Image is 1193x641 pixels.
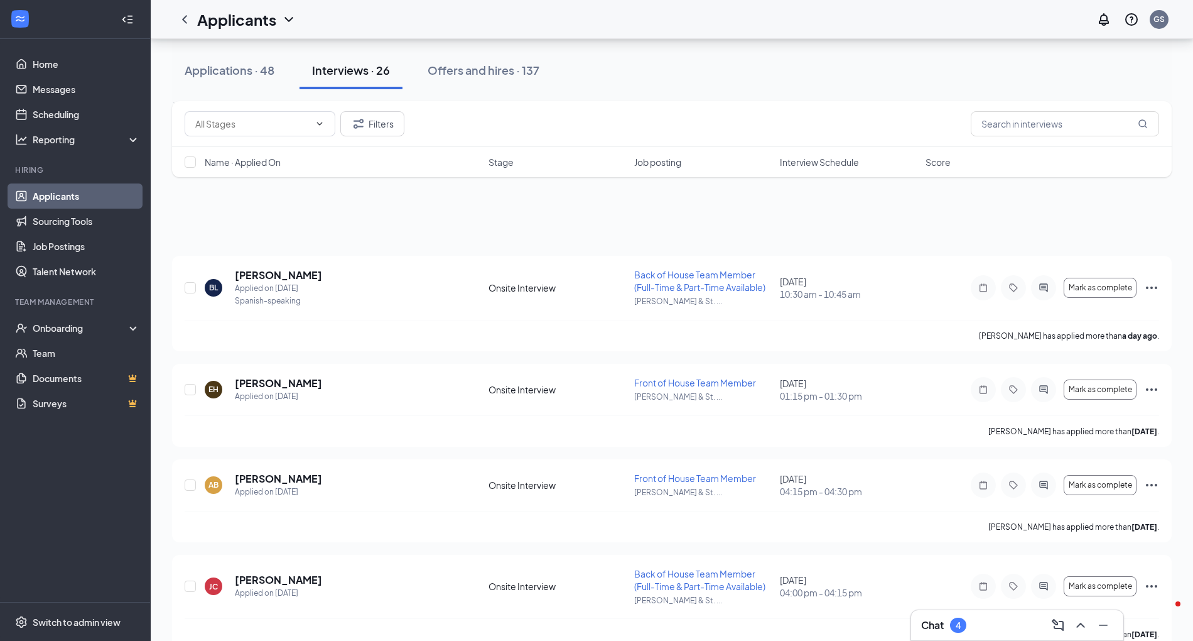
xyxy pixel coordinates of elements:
svg: UserCheck [15,322,28,334]
button: Minimize [1093,615,1113,635]
svg: ChevronUp [1073,618,1088,633]
div: Onsite Interview [489,580,627,593]
svg: Note [976,283,991,293]
p: [PERSON_NAME] has applied more than . [988,426,1159,437]
p: [PERSON_NAME] & St. ... [634,296,772,307]
p: [PERSON_NAME] & St. ... [634,487,772,498]
button: Filter Filters [340,111,404,136]
button: ChevronUp [1071,615,1091,635]
b: [DATE] [1131,522,1157,532]
p: [PERSON_NAME] has applied more than . [979,331,1159,341]
svg: MagnifyingGlass [1138,119,1148,129]
div: Applied on [DATE] [235,587,322,600]
span: Score [926,156,951,168]
a: Sourcing Tools [33,209,140,234]
div: Hiring [15,165,138,175]
span: Mark as complete [1069,385,1132,394]
span: 04:15 pm - 04:30 pm [780,485,918,498]
div: [DATE] [780,473,918,498]
a: Messages [33,77,140,102]
svg: Tag [1006,385,1021,395]
svg: WorkstreamLogo [14,13,26,25]
a: Talent Network [33,259,140,284]
h5: [PERSON_NAME] [235,268,322,282]
svg: ChevronDown [281,12,296,27]
svg: Analysis [15,133,28,146]
svg: ComposeMessage [1050,618,1066,633]
svg: ActiveChat [1036,581,1051,591]
h5: [PERSON_NAME] [235,573,322,587]
a: DocumentsCrown [33,366,140,391]
b: a day ago [1122,331,1157,341]
span: Stage [489,156,514,168]
div: Switch to admin view [33,616,121,628]
span: Back of House Team Member (Full-Time & Part-Time Available) [634,568,765,592]
svg: Tag [1006,283,1021,293]
div: Interviews · 26 [312,62,390,78]
h1: Applicants [197,9,276,30]
div: Onsite Interview [489,479,627,491]
button: Mark as complete [1064,380,1136,400]
svg: ActiveChat [1036,283,1051,293]
svg: Ellipses [1144,382,1159,397]
svg: ChevronDown [315,119,325,129]
div: [DATE] [780,377,918,402]
div: Spanish-speaking [235,295,322,307]
a: ChevronLeft [177,12,192,27]
div: Onboarding [33,322,129,334]
svg: Collapse [121,13,134,26]
span: Front of House Team Member [634,473,756,484]
div: Applied on [DATE] [235,390,322,403]
div: AB [208,479,219,490]
h3: Chat [921,618,944,632]
h5: [PERSON_NAME] [235,376,322,390]
p: [PERSON_NAME] has applied more than . [988,522,1159,532]
svg: ActiveChat [1036,385,1051,395]
div: GS [1153,14,1165,25]
svg: Tag [1006,480,1021,490]
span: Front of House Team Member [634,377,756,388]
div: Applied on [DATE] [235,486,322,498]
b: [DATE] [1131,427,1157,436]
a: Team [33,341,140,366]
div: Team Management [15,297,138,307]
input: All Stages [195,117,310,131]
a: SurveysCrown [33,391,140,416]
span: Job posting [634,156,681,168]
b: [DATE] [1131,630,1157,639]
div: Offers and hires · 137 [428,62,539,78]
svg: Ellipses [1144,478,1159,493]
button: ComposeMessage [1048,615,1068,635]
span: 10:30 am - 10:45 am [780,288,918,300]
div: EH [208,384,219,395]
svg: Settings [15,616,28,628]
div: [DATE] [780,275,918,300]
div: Onsite Interview [489,282,627,294]
button: Mark as complete [1064,576,1136,596]
span: Back of House Team Member (Full-Time & Part-Time Available) [634,269,765,293]
span: Mark as complete [1069,283,1132,292]
span: 04:00 pm - 04:15 pm [780,586,918,599]
p: [PERSON_NAME] & St. ... [634,595,772,606]
iframe: Intercom live chat [1150,598,1180,628]
a: Applicants [33,184,140,209]
svg: Tag [1006,581,1021,591]
svg: Notifications [1096,12,1111,27]
a: Scheduling [33,102,140,127]
svg: Filter [351,116,366,131]
span: Mark as complete [1069,582,1132,591]
p: [PERSON_NAME] & St. ... [634,392,772,402]
a: Home [33,52,140,77]
button: Mark as complete [1064,278,1136,298]
svg: Ellipses [1144,579,1159,594]
div: Applied on [DATE] [235,282,322,295]
svg: QuestionInfo [1124,12,1139,27]
div: JC [209,581,218,592]
span: Name · Applied On [205,156,281,168]
svg: Note [976,385,991,395]
div: Applications · 48 [185,62,274,78]
svg: Ellipses [1144,280,1159,295]
h5: [PERSON_NAME] [235,472,322,486]
a: Job Postings [33,234,140,259]
span: Interview Schedule [780,156,859,168]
